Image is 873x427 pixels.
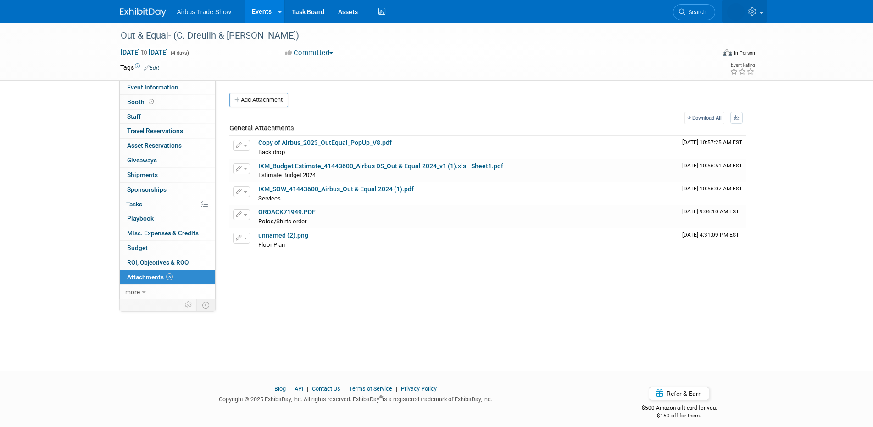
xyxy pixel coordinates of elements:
[120,63,159,72] td: Tags
[605,412,753,420] div: $150 off for them.
[127,229,199,237] span: Misc. Expenses & Credits
[682,208,739,215] span: Upload Timestamp
[258,185,414,193] a: IXM_SOW_41443600_Airbus_Out & Equal 2024 (1).pdf
[229,124,294,132] span: General Attachments
[144,65,159,71] a: Edit
[682,232,739,238] span: Upload Timestamp
[734,50,755,56] div: In-Person
[401,385,437,392] a: Privacy Policy
[120,393,592,404] div: Copyright © 2025 ExhibitDay, Inc. All rights reserved. ExhibitDay is a registered trademark of Ex...
[120,80,215,94] a: Event Information
[678,205,746,228] td: Upload Timestamp
[120,211,215,226] a: Playbook
[287,385,293,392] span: |
[258,139,392,146] a: Copy of Airbus_2023_OutEqual_PopUp_V8.pdf
[727,3,745,21] img: Camille Dreuilh
[682,162,742,169] span: Upload Timestamp
[127,98,156,105] span: Booth
[682,139,742,145] span: Upload Timestamp
[305,385,311,392] span: |
[282,48,337,58] button: Committed
[127,215,154,222] span: Playbook
[120,139,215,153] a: Asset Reservations
[127,186,167,193] span: Sponsorships
[312,385,340,392] a: Contact Us
[258,208,316,216] a: ORDACK71949.PDF
[127,244,148,251] span: Budget
[166,273,173,280] span: 5
[127,156,157,164] span: Giveaways
[120,255,215,270] a: ROI, Objectives & ROO
[684,112,724,124] a: Download All
[258,149,285,155] span: Back drop
[678,228,746,251] td: Upload Timestamp
[295,385,303,392] a: API
[678,159,746,182] td: Upload Timestamp
[177,8,231,16] span: Airbus Trade Show
[120,168,215,182] a: Shipments
[120,197,215,211] a: Tasks
[258,241,285,248] span: Floor Plan
[349,385,392,392] a: Terms of Service
[258,172,316,178] span: Estimate Budget 2024
[120,110,215,124] a: Staff
[120,226,215,240] a: Misc. Expenses & Credits
[730,63,755,67] div: Event Rating
[181,299,197,311] td: Personalize Event Tab Strip
[120,183,215,197] a: Sponsorships
[678,136,746,159] td: Upload Timestamp
[120,95,215,109] a: Booth
[605,398,753,419] div: $500 Amazon gift card for you,
[120,153,215,167] a: Giveaways
[127,259,189,266] span: ROI, Objectives & ROO
[120,241,215,255] a: Budget
[258,195,281,202] span: Services
[147,98,156,105] span: Booth not reserved yet
[127,83,178,91] span: Event Information
[379,395,383,400] sup: ®
[661,48,756,61] div: Event Format
[723,49,732,56] img: Format-Inperson.png
[196,299,215,311] td: Toggle Event Tabs
[649,387,709,400] a: Refer & Earn
[120,48,168,56] span: [DATE] [DATE]
[120,124,215,138] a: Travel Reservations
[342,385,348,392] span: |
[127,127,183,134] span: Travel Reservations
[125,288,140,295] span: more
[678,182,746,205] td: Upload Timestamp
[120,8,166,17] img: ExhibitDay
[258,232,308,239] a: unnamed (2).png
[258,218,306,225] span: Polos/Shirts order
[394,385,400,392] span: |
[673,4,715,20] a: Search
[274,385,286,392] a: Blog
[120,285,215,299] a: more
[127,142,182,149] span: Asset Reservations
[117,28,701,44] div: Out & Equal- (C. Dreuilh & [PERSON_NAME])
[127,171,158,178] span: Shipments
[126,200,142,208] span: Tasks
[127,273,173,281] span: Attachments
[120,270,215,284] a: Attachments5
[682,185,742,192] span: Upload Timestamp
[229,93,288,107] button: Add Attachment
[170,50,189,56] span: (4 days)
[127,113,141,120] span: Staff
[685,9,706,16] span: Search
[140,49,149,56] span: to
[258,162,503,170] a: IXM_Budget Estimate_41443600_Airbus DS_Out & Equal 2024_v1 (1).xls - Sheet1.pdf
